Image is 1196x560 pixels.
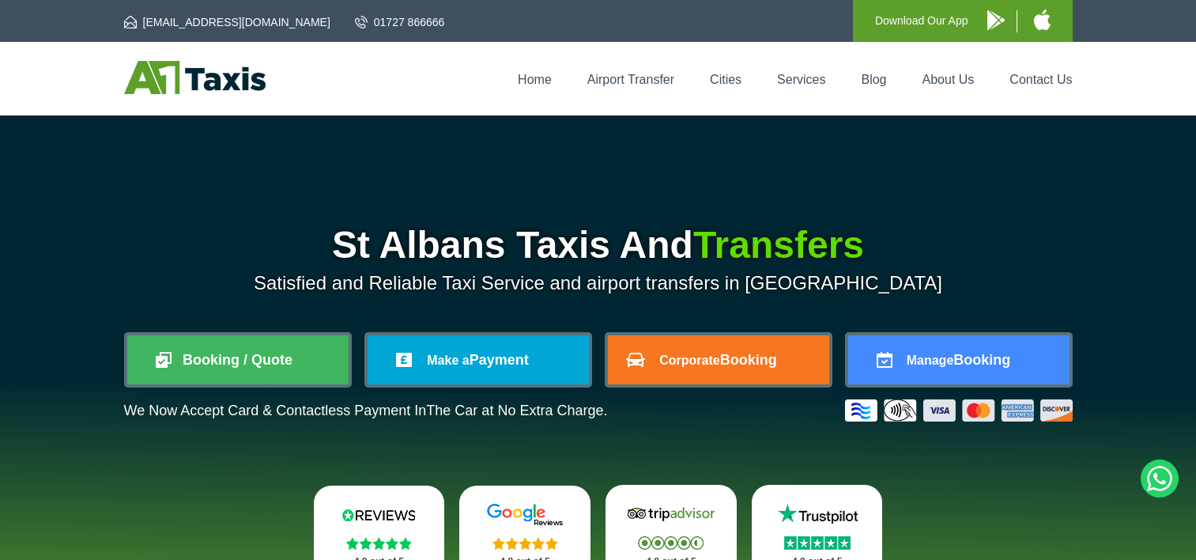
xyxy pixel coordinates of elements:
[127,335,349,384] a: Booking / Quote
[492,537,558,550] img: Stars
[693,224,864,266] span: Transfers
[845,399,1073,422] img: Credit And Debit Cards
[124,226,1073,264] h1: St Albans Taxis And
[710,73,741,86] a: Cities
[346,537,412,550] img: Stars
[861,73,886,86] a: Blog
[875,11,968,31] p: Download Our App
[518,73,552,86] a: Home
[331,503,426,527] img: Reviews.io
[784,536,851,550] img: Stars
[1009,73,1072,86] a: Contact Us
[624,502,719,526] img: Tripadvisor
[355,14,445,30] a: 01727 866666
[124,61,266,94] img: A1 Taxis St Albans LTD
[922,73,975,86] a: About Us
[368,335,589,384] a: Make aPayment
[987,10,1005,30] img: A1 Taxis Android App
[124,272,1073,294] p: Satisfied and Reliable Taxi Service and airport transfers in [GEOGRAPHIC_DATA]
[770,502,865,526] img: Trustpilot
[659,354,719,367] span: Corporate
[587,73,674,86] a: Airport Transfer
[608,335,829,384] a: CorporateBooking
[426,403,607,418] span: The Car at No Extra Charge.
[1034,9,1051,30] img: A1 Taxis iPhone App
[124,403,608,419] p: We Now Accept Card & Contactless Payment In
[124,14,330,30] a: [EMAIL_ADDRESS][DOMAIN_NAME]
[477,503,572,527] img: Google
[848,335,1070,384] a: ManageBooking
[638,536,704,550] img: Stars
[427,354,469,367] span: Make a
[777,73,825,86] a: Services
[907,354,954,367] span: Manage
